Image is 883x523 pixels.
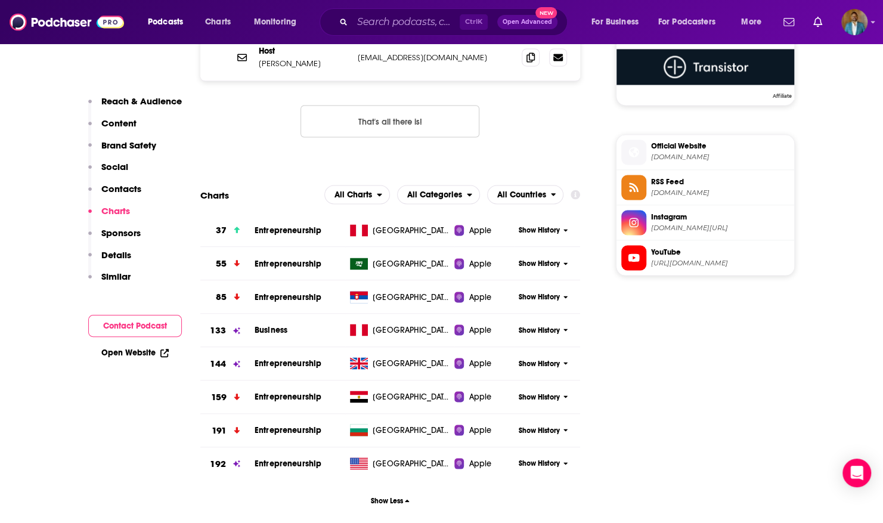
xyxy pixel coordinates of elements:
[101,227,141,239] p: Sponsors
[373,391,450,403] span: Egypt
[101,95,182,107] p: Reach & Audience
[212,423,227,437] h3: 191
[651,176,789,187] span: RSS Feed
[454,324,515,336] a: Apple
[841,9,867,35] img: User Profile
[210,323,225,337] h3: 133
[515,358,572,369] button: Show History
[651,223,789,232] span: instagram.com/dentalceopodcast
[770,92,794,100] span: Affiliate
[487,185,564,204] button: open menu
[345,391,454,403] a: [GEOGRAPHIC_DATA]
[469,391,491,403] span: Apple
[200,489,581,511] button: Show Less
[216,290,227,304] h3: 85
[324,185,390,204] button: open menu
[197,13,238,32] a: Charts
[373,291,450,303] span: Serbia
[616,49,794,98] a: Transistor
[140,13,199,32] button: open menu
[345,424,454,436] a: [GEOGRAPHIC_DATA]
[255,324,287,335] span: Business
[88,161,128,183] button: Social
[101,271,131,282] p: Similar
[210,457,225,471] h3: 192
[469,291,491,303] span: Apple
[101,161,128,172] p: Social
[841,9,867,35] button: Show profile menu
[88,227,141,249] button: Sponsors
[397,185,480,204] h2: Categories
[651,141,789,151] span: Official Website
[255,458,321,468] a: Entrepreneurship
[101,117,137,129] p: Content
[741,14,761,30] span: More
[515,225,572,235] button: Show History
[352,13,460,32] input: Search podcasts, credits, & more...
[88,95,182,117] button: Reach & Audience
[842,459,871,487] div: Open Intercom Messenger
[454,258,515,270] a: Apple
[460,14,488,30] span: Ctrl K
[407,190,462,199] span: All Categories
[591,14,639,30] span: For Business
[200,314,255,346] a: 133
[300,105,479,137] button: Nothing here.
[345,357,454,369] a: [GEOGRAPHIC_DATA]
[469,457,491,469] span: Apple
[454,357,515,369] a: Apple
[733,13,776,32] button: open menu
[841,9,867,35] span: Logged in as smortier42491
[515,458,572,468] button: Show History
[519,325,560,335] span: Show History
[200,213,255,246] a: 37
[88,249,131,271] button: Details
[469,324,491,336] span: Apple
[200,280,255,313] a: 85
[200,380,255,413] a: 159
[454,224,515,236] a: Apple
[519,225,560,235] span: Show History
[454,391,515,403] a: Apple
[255,358,321,368] span: Entrepreneurship
[205,14,231,30] span: Charts
[515,425,572,435] button: Show History
[254,14,296,30] span: Monitoring
[88,117,137,140] button: Content
[519,358,560,369] span: Show History
[10,11,124,33] img: Podchaser - Follow, Share and Rate Podcasts
[487,185,564,204] h2: Countries
[345,324,454,336] a: [GEOGRAPHIC_DATA]
[469,258,491,270] span: Apple
[371,496,410,505] span: Show Less
[255,391,321,401] span: Entrepreneurship
[373,258,450,270] span: Saudi Arabia
[515,392,572,402] button: Show History
[454,424,515,436] a: Apple
[255,225,321,235] a: Entrepreneurship
[373,424,450,436] span: Bulgaria
[255,258,321,268] a: Entrepreneurship
[345,258,454,270] a: [GEOGRAPHIC_DATA]
[515,258,572,268] button: Show History
[345,457,454,469] a: [GEOGRAPHIC_DATA]
[88,140,156,162] button: Brand Safety
[373,224,450,236] span: Peru
[808,12,827,32] a: Show notifications dropdown
[216,256,227,270] h3: 55
[331,8,579,36] div: Search podcasts, credits, & more...
[211,390,227,404] h3: 159
[650,13,733,32] button: open menu
[621,175,789,200] a: RSS Feed[DOMAIN_NAME]
[255,292,321,302] a: Entrepreneurship
[535,7,557,18] span: New
[200,414,255,447] a: 191
[658,14,715,30] span: For Podcasters
[88,183,141,205] button: Contacts
[345,224,454,236] a: [GEOGRAPHIC_DATA]
[519,425,560,435] span: Show History
[373,324,450,336] span: Peru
